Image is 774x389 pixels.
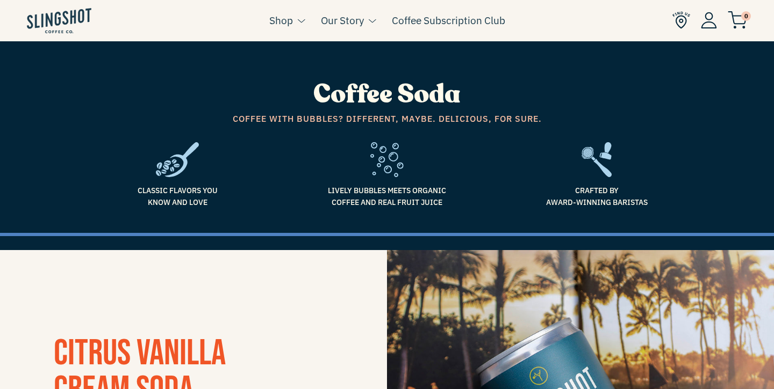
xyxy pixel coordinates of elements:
a: Our Story [321,12,364,28]
img: cart [728,11,747,29]
span: Coffee Soda [313,77,461,112]
img: frame1-1635784469953.svg [156,142,199,177]
span: 0 [741,11,751,21]
span: Classic flavors you know and love [81,185,274,209]
img: Find Us [672,11,690,29]
a: 0 [728,14,747,27]
span: Lively bubbles meets organic coffee and real fruit juice [290,185,484,209]
a: Coffee Subscription Club [392,12,505,28]
span: Crafted by Award-Winning Baristas [500,185,693,209]
span: Coffee with bubbles? Different, maybe. Delicious, for sure. [81,112,693,126]
img: frame2-1635783918803.svg [582,142,612,177]
img: fizz-1636557709766.svg [370,142,403,177]
img: Account [701,12,717,28]
a: Shop [269,12,293,28]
